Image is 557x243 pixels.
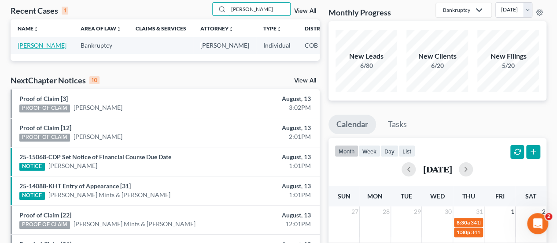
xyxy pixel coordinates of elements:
[229,26,234,32] i: unfold_more
[413,206,421,217] span: 29
[11,75,100,86] div: NextChapter Notices
[219,191,310,199] div: 1:01PM
[33,26,39,32] i: unfold_more
[337,192,350,200] span: Sun
[335,145,358,157] button: month
[406,51,468,61] div: New Clients
[74,132,122,141] a: [PERSON_NAME]
[336,61,397,70] div: 6/80
[229,3,290,15] input: Search by name...
[19,153,171,161] a: 25-15068-CDP Set Notice of Financial Course Due Date
[406,61,468,70] div: 6/20
[477,51,539,61] div: New Filings
[193,37,256,53] td: [PERSON_NAME]
[350,206,359,217] span: 27
[510,206,515,217] span: 1
[423,164,452,174] h2: [DATE]
[380,115,415,134] a: Tasks
[471,219,556,226] span: 341(a) meeting for [PERSON_NAME]
[219,153,310,161] div: August, 13
[398,145,415,157] button: list
[62,7,68,15] div: 1
[219,211,310,220] div: August, 13
[400,192,412,200] span: Tue
[256,37,298,53] td: Individual
[19,182,131,190] a: 25-14088-KHT Entry of Appearance [31]
[19,134,70,142] div: PROOF OF CLAIM
[48,191,170,199] a: [PERSON_NAME] Mints & [PERSON_NAME]
[527,213,548,234] iframe: Intercom live chat
[19,221,70,229] div: PROOF OF CLAIM
[116,26,122,32] i: unfold_more
[129,19,193,37] th: Claims & Services
[430,192,445,200] span: Wed
[219,123,310,132] div: August, 13
[74,37,129,53] td: Bankruptcy
[294,78,316,84] a: View All
[48,161,97,170] a: [PERSON_NAME]
[219,132,310,141] div: 2:01PM
[443,6,470,14] div: Bankruptcy
[74,103,122,112] a: [PERSON_NAME]
[298,37,341,53] td: COB
[444,206,453,217] span: 30
[74,220,196,228] a: [PERSON_NAME] Mints & [PERSON_NAME]
[462,192,475,200] span: Thu
[495,192,504,200] span: Fri
[219,220,310,228] div: 12:01PM
[19,124,71,131] a: Proof of Claim [12]
[19,211,71,219] a: Proof of Claim [22]
[19,105,70,112] div: PROOF OF CLAIM
[475,206,484,217] span: 31
[219,161,310,170] div: 1:01PM
[18,25,39,32] a: Nameunfold_more
[219,103,310,112] div: 3:02PM
[219,94,310,103] div: August, 13
[328,7,391,18] h3: Monthly Progress
[367,192,383,200] span: Mon
[18,41,66,49] a: [PERSON_NAME]
[457,219,470,226] span: 8:30a
[380,145,398,157] button: day
[336,51,397,61] div: New Leads
[19,163,45,171] div: NOTICE
[305,25,334,32] a: Districtunfold_more
[541,206,546,217] span: 2
[219,182,310,191] div: August, 13
[457,229,470,236] span: 1:30p
[81,25,122,32] a: Area of Lawunfold_more
[200,25,234,32] a: Attorneyunfold_more
[19,192,45,200] div: NOTICE
[545,213,552,220] span: 2
[328,115,376,134] a: Calendar
[477,61,539,70] div: 5/20
[525,192,536,200] span: Sat
[11,5,68,16] div: Recent Cases
[277,26,282,32] i: unfold_more
[294,8,316,14] a: View All
[89,76,100,84] div: 10
[19,95,68,102] a: Proof of Claim [3]
[263,25,282,32] a: Typeunfold_more
[358,145,380,157] button: week
[382,206,391,217] span: 28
